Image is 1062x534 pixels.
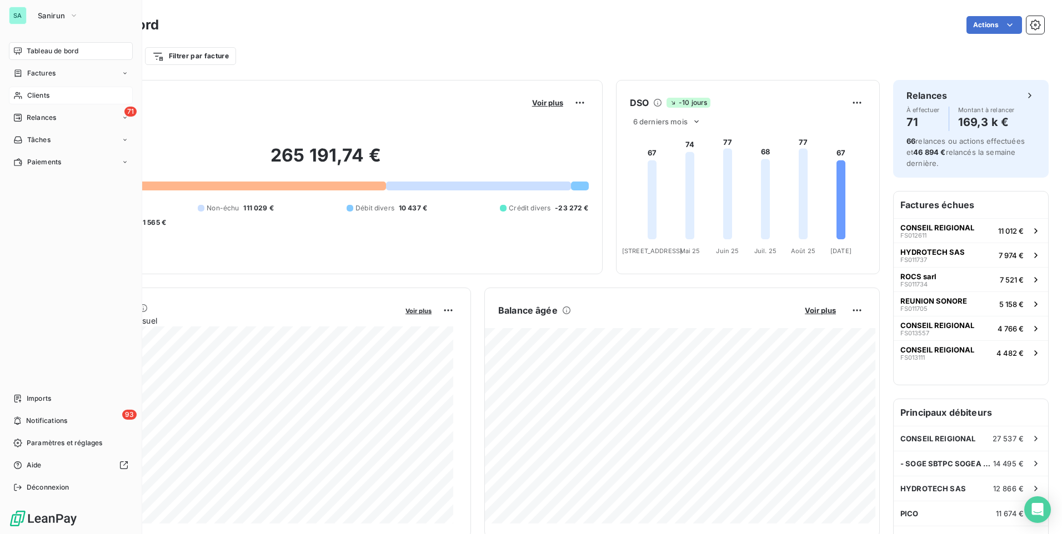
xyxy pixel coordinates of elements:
[900,296,967,305] span: REUNION SONORE
[894,192,1048,218] h6: Factures échues
[122,410,137,420] span: 93
[830,247,851,255] tspan: [DATE]
[900,272,936,281] span: ROCS sarl
[894,316,1048,340] button: CONSEIL REIGIONALFS0135574 766 €
[532,98,563,107] span: Voir plus
[555,203,588,213] span: -23 272 €
[900,223,974,232] span: CONSEIL REIGIONAL
[27,394,51,404] span: Imports
[906,137,1025,168] span: relances ou actions effectuées et relancés la semaine dernière.
[998,226,1024,235] span: 11 012 €
[913,148,945,157] span: 46 894 €
[27,438,102,448] span: Paramètres et réglages
[900,459,993,468] span: - SOGE SBTPC SOGEA REUNION INFRASTRUCTURE
[38,11,65,20] span: Sanirun
[894,340,1048,365] button: CONSEIL REIGIONALFS0131114 482 €
[900,345,974,354] span: CONSEIL REIGIONAL
[529,98,567,108] button: Voir plus
[999,251,1024,260] span: 7 974 €
[791,247,815,255] tspan: Août 25
[998,324,1024,333] span: 4 766 €
[27,135,51,145] span: Tâches
[999,300,1024,309] span: 5 158 €
[900,354,925,361] span: FS013111
[894,399,1048,426] h6: Principaux débiteurs
[207,203,239,213] span: Non-échu
[1024,496,1051,523] div: Open Intercom Messenger
[27,113,56,123] span: Relances
[906,89,947,102] h6: Relances
[900,281,928,288] span: FS011734
[900,434,976,443] span: CONSEIL REIGIONAL
[27,46,78,56] span: Tableau de bord
[63,315,398,326] span: Chiffre d'affaires mensuel
[498,304,558,317] h6: Balance âgée
[900,321,974,330] span: CONSEIL REIGIONAL
[754,247,777,255] tspan: Juil. 25
[805,306,836,315] span: Voir plus
[630,96,649,109] h6: DSO
[355,203,394,213] span: Débit divers
[399,203,427,213] span: 10 437 €
[894,291,1048,316] button: REUNION SONOREFS0117055 158 €
[894,243,1048,267] button: HYDROTECH SASFS0117377 974 €
[26,416,67,426] span: Notifications
[993,459,1024,468] span: 14 495 €
[243,203,273,213] span: 111 029 €
[906,137,915,145] span: 66
[9,456,133,474] a: Aide
[900,256,927,263] span: FS011737
[679,247,700,255] tspan: Mai 25
[996,509,1024,518] span: 11 674 €
[906,113,940,131] h4: 71
[27,68,56,78] span: Factures
[63,144,589,178] h2: 265 191,74 €
[139,218,166,228] span: -1 565 €
[1000,275,1024,284] span: 7 521 €
[9,510,78,527] img: Logo LeanPay
[667,98,710,108] span: -10 jours
[509,203,550,213] span: Crédit divers
[900,305,928,312] span: FS011705
[958,113,1015,131] h4: 169,3 k €
[894,267,1048,291] button: ROCS sarlFS0117347 521 €
[900,330,929,336] span: FS013557
[801,305,839,315] button: Voir plus
[27,460,42,470] span: Aide
[622,247,682,255] tspan: [STREET_ADDRESS]
[27,157,61,167] span: Paiements
[402,305,435,315] button: Voir plus
[900,484,966,493] span: HYDROTECH SAS
[993,484,1024,493] span: 12 866 €
[27,90,49,100] span: Clients
[27,482,69,492] span: Déconnexion
[405,307,432,315] span: Voir plus
[900,509,919,518] span: PICO
[900,248,965,256] span: HYDROTECH SAS
[124,107,137,117] span: 71
[996,349,1024,357] span: 4 482 €
[633,117,688,126] span: 6 derniers mois
[900,232,926,239] span: FS012611
[145,47,236,65] button: Filtrer par facture
[716,247,739,255] tspan: Juin 25
[894,218,1048,243] button: CONSEIL REIGIONALFS01261111 012 €
[906,107,940,113] span: À effectuer
[9,7,27,24] div: SA
[958,107,1015,113] span: Montant à relancer
[993,434,1024,443] span: 27 537 €
[966,16,1022,34] button: Actions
